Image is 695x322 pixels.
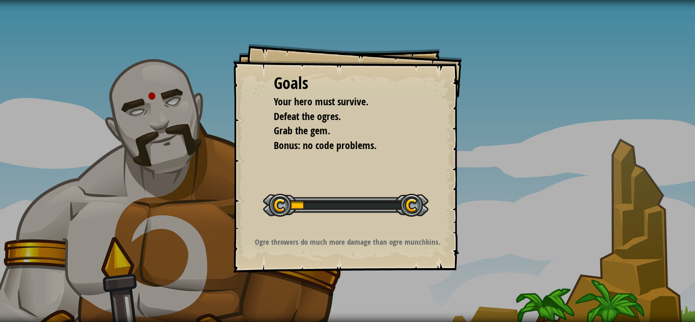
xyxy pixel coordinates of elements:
li: Bonus: no code problems. [261,138,419,153]
span: Defeat the ogres. [274,109,341,123]
li: Defeat the ogres. [261,109,419,124]
span: Grab the gem. [274,124,330,137]
li: Grab the gem. [261,124,419,138]
div: Goals [274,72,421,95]
span: Bonus: no code problems. [274,138,377,152]
li: Your hero must survive. [261,95,419,109]
span: Your hero must survive. [274,95,368,108]
p: Ogre throwers do much more damage than ogre munchkins. [246,237,450,247]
